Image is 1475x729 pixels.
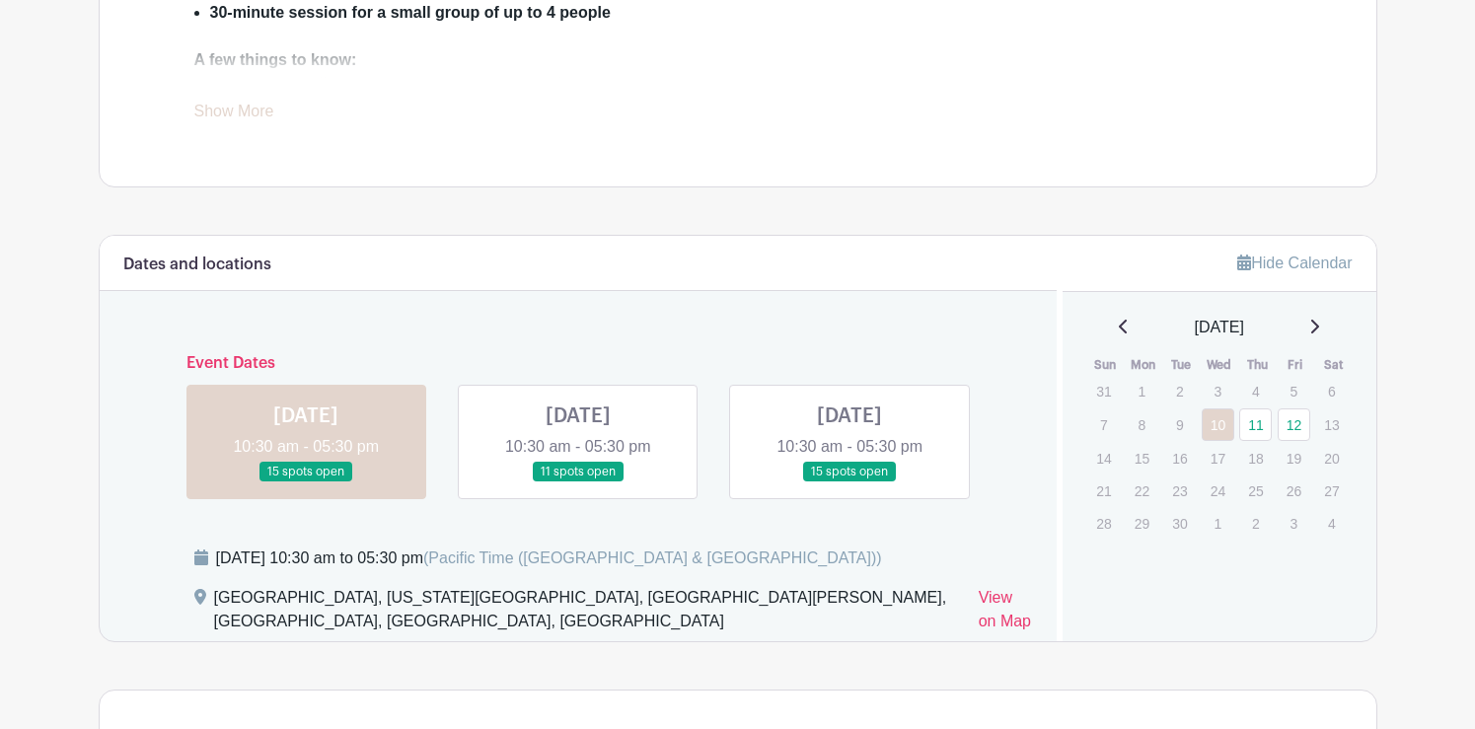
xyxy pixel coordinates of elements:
a: Show More [194,103,274,127]
strong: A few things to know: [194,51,357,68]
a: 12 [1278,408,1310,441]
th: Sun [1086,355,1125,375]
p: 31 [1087,376,1120,406]
p: 2 [1163,376,1196,406]
p: 6 [1315,376,1348,406]
p: 15 [1126,443,1158,474]
a: 10 [1202,408,1234,441]
a: View on Map [979,586,1033,641]
p: 16 [1163,443,1196,474]
p: 19 [1278,443,1310,474]
p: 23 [1163,475,1196,506]
p: 14 [1087,443,1120,474]
li: Spots are but limited— to ensure everyone gets a chance. [210,72,1282,96]
p: 25 [1239,475,1272,506]
strong: complimentary [277,75,390,92]
th: Tue [1162,355,1201,375]
p: 18 [1239,443,1272,474]
p: 27 [1315,475,1348,506]
div: [DATE] 10:30 am to 05:30 pm [216,547,882,570]
p: 3 [1202,376,1234,406]
th: Sat [1314,355,1353,375]
p: 30 [1163,508,1196,539]
p: 2 [1239,508,1272,539]
th: Fri [1277,355,1315,375]
p: 17 [1202,443,1234,474]
p: 29 [1126,508,1158,539]
p: 7 [1087,409,1120,440]
a: Hide Calendar [1237,255,1352,271]
span: [DATE] [1195,316,1244,339]
p: 24 [1202,475,1234,506]
p: 28 [1087,508,1120,539]
p: 5 [1278,376,1310,406]
p: 9 [1163,409,1196,440]
p: 20 [1315,443,1348,474]
th: Thu [1238,355,1277,375]
div: [GEOGRAPHIC_DATA], [US_STATE][GEOGRAPHIC_DATA], [GEOGRAPHIC_DATA][PERSON_NAME], [GEOGRAPHIC_DATA]... [214,586,963,641]
p: 13 [1315,409,1348,440]
p: 1 [1202,508,1234,539]
th: Wed [1201,355,1239,375]
p: 26 [1278,475,1310,506]
h6: Event Dates [171,354,987,373]
a: 11 [1239,408,1272,441]
p: 8 [1126,409,1158,440]
p: 22 [1126,475,1158,506]
strong: 30-minute session for a small group of up to 4 people [210,4,611,21]
th: Mon [1125,355,1163,375]
span: (Pacific Time ([GEOGRAPHIC_DATA] & [GEOGRAPHIC_DATA])) [423,549,882,566]
p: 3 [1278,508,1310,539]
p: 4 [1315,508,1348,539]
strong: reserve only one [478,75,603,92]
p: 21 [1087,475,1120,506]
p: 1 [1126,376,1158,406]
p: 4 [1239,376,1272,406]
h6: Dates and locations [123,255,271,274]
